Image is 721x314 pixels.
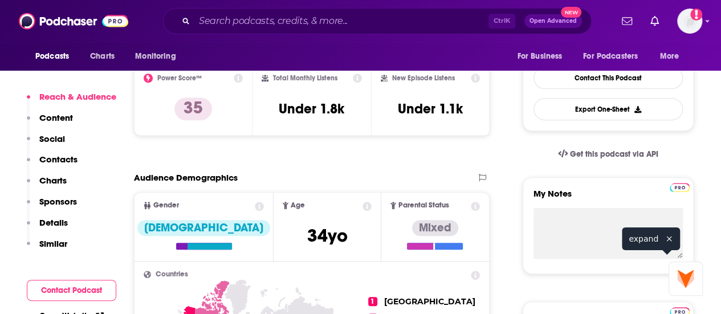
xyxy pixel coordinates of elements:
[677,9,702,34] span: Logged in as Ashley_Beenen
[392,74,455,82] h2: New Episode Listens
[398,202,449,209] span: Parental Status
[39,238,67,249] p: Similar
[27,196,77,217] button: Sponsors
[279,100,344,117] h3: Under 1.8k
[35,48,69,64] span: Podcasts
[576,46,654,67] button: open menu
[412,220,458,236] div: Mixed
[561,7,581,18] span: New
[533,67,683,89] a: Contact This Podcast
[677,9,702,34] button: Show profile menu
[39,154,78,165] p: Contacts
[677,9,702,34] img: User Profile
[27,217,68,238] button: Details
[617,11,637,31] a: Show notifications dropdown
[488,14,515,28] span: Ctrl K
[670,183,690,192] img: Podchaser Pro
[39,175,67,186] p: Charts
[529,18,577,24] span: Open Advanced
[517,48,562,64] span: For Business
[135,48,176,64] span: Monitoring
[583,48,638,64] span: For Podcasters
[83,46,121,67] a: Charts
[27,112,73,133] button: Content
[670,181,690,192] a: Pro website
[39,91,116,102] p: Reach & Audience
[157,74,202,82] h2: Power Score™
[27,238,67,259] button: Similar
[39,217,68,228] p: Details
[509,46,576,67] button: open menu
[384,296,475,307] span: [GEOGRAPHIC_DATA]
[307,225,348,247] span: 34 yo
[153,202,179,209] span: Gender
[533,188,683,208] label: My Notes
[533,98,683,120] button: Export One-Sheet
[524,14,582,28] button: Open AdvancedNew
[134,172,238,183] h2: Audience Demographics
[660,48,679,64] span: More
[19,10,128,32] img: Podchaser - Follow, Share and Rate Podcasts
[27,154,78,175] button: Contacts
[690,9,702,21] svg: Add a profile image
[27,280,116,301] button: Contact Podcast
[27,46,84,67] button: open menu
[273,74,337,82] h2: Total Monthly Listens
[291,202,305,209] span: Age
[398,100,463,117] h3: Under 1.1k
[652,46,694,67] button: open menu
[39,133,65,144] p: Social
[27,133,65,154] button: Social
[368,297,377,306] span: 1
[570,149,658,159] span: Get this podcast via API
[39,112,73,123] p: Content
[194,12,488,30] input: Search podcasts, credits, & more...
[156,271,188,278] span: Countries
[90,48,115,64] span: Charts
[163,8,592,34] div: Search podcasts, credits, & more...
[646,11,663,31] a: Show notifications dropdown
[174,97,212,120] p: 35
[137,220,270,236] div: [DEMOGRAPHIC_DATA]
[39,196,77,207] p: Sponsors
[27,91,116,112] button: Reach & Audience
[549,140,667,168] a: Get this podcast via API
[27,175,67,196] button: Charts
[127,46,190,67] button: open menu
